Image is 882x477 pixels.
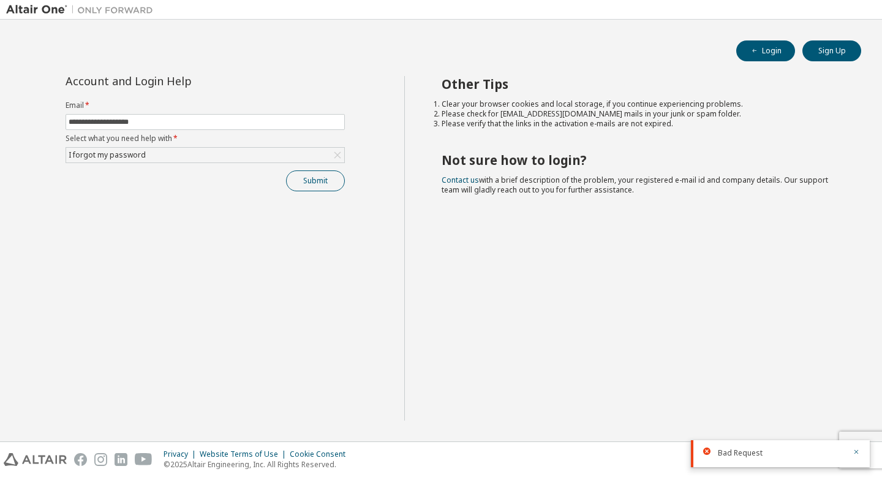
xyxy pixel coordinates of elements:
button: Submit [286,170,345,191]
img: linkedin.svg [115,453,127,466]
h2: Not sure how to login? [442,152,840,168]
span: with a brief description of the problem, your registered e-mail id and company details. Our suppo... [442,175,828,195]
img: altair_logo.svg [4,453,67,466]
img: facebook.svg [74,453,87,466]
div: Privacy [164,449,200,459]
div: Cookie Consent [290,449,353,459]
div: I forgot my password [67,148,148,162]
a: Contact us [442,175,479,185]
span: Bad Request [718,448,763,458]
li: Please check for [EMAIL_ADDRESS][DOMAIN_NAME] mails in your junk or spam folder. [442,109,840,119]
h2: Other Tips [442,76,840,92]
button: Sign Up [802,40,861,61]
div: Account and Login Help [66,76,289,86]
div: I forgot my password [66,148,344,162]
img: instagram.svg [94,453,107,466]
label: Select what you need help with [66,134,345,143]
img: youtube.svg [135,453,153,466]
button: Login [736,40,795,61]
img: Altair One [6,4,159,16]
div: Website Terms of Use [200,449,290,459]
li: Please verify that the links in the activation e-mails are not expired. [442,119,840,129]
li: Clear your browser cookies and local storage, if you continue experiencing problems. [442,99,840,109]
label: Email [66,101,345,110]
p: © 2025 Altair Engineering, Inc. All Rights Reserved. [164,459,353,470]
